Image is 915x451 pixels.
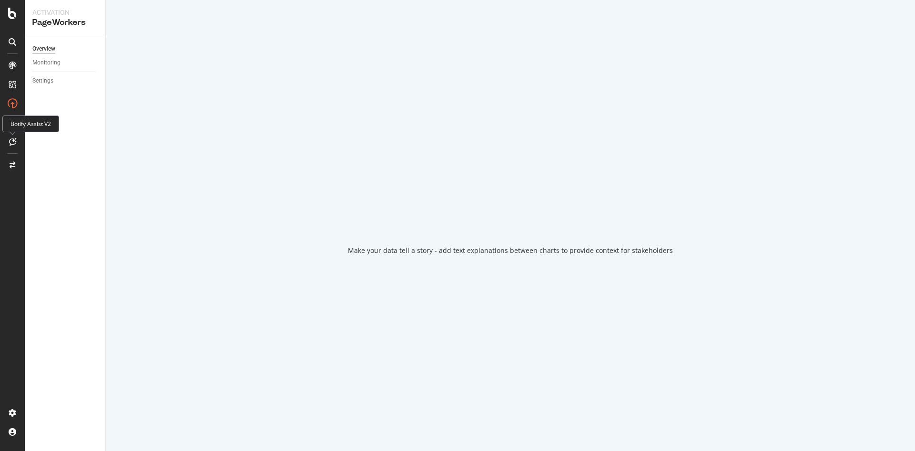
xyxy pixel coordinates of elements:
[32,44,99,54] a: Overview
[32,58,61,68] div: Monitoring
[32,17,98,28] div: PageWorkers
[348,246,673,255] div: Make your data tell a story - add text explanations between charts to provide context for stakeho...
[32,58,99,68] a: Monitoring
[32,76,99,86] a: Settings
[32,8,98,17] div: Activation
[2,115,59,132] div: Botify Assist V2
[32,76,53,86] div: Settings
[32,44,55,54] div: Overview
[476,196,545,231] div: animation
